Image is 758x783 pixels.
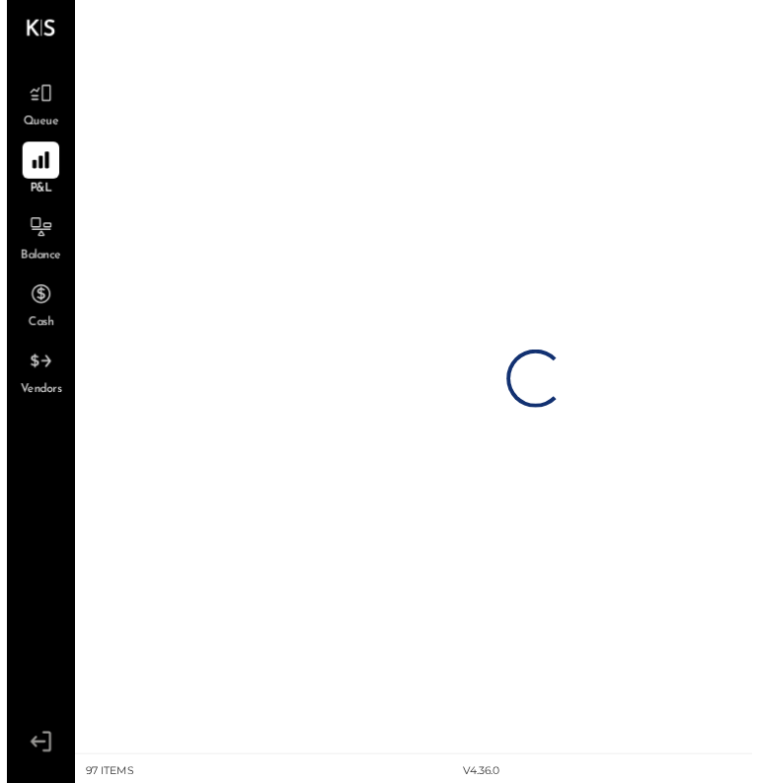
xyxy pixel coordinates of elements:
[14,252,55,270] span: Balance
[24,184,46,201] span: P&L
[14,388,56,406] span: Vendors
[1,76,68,133] a: Queue
[1,212,68,270] a: Balance
[1,280,68,338] a: Cash
[22,320,47,338] span: Cash
[17,116,53,133] span: Queue
[1,349,68,406] a: Vendors
[1,144,68,201] a: P&L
